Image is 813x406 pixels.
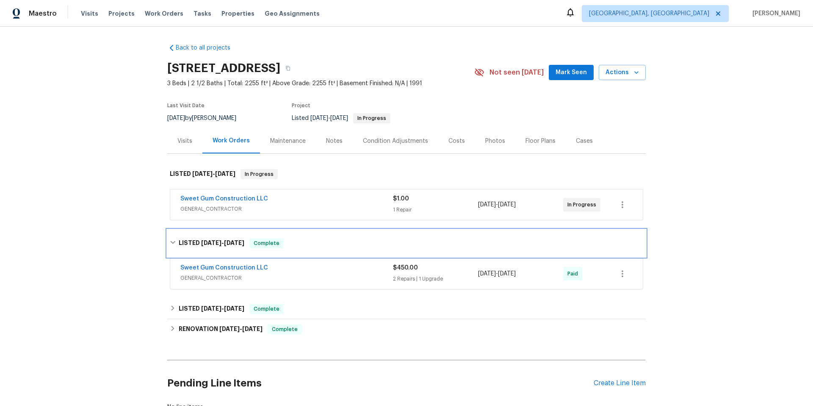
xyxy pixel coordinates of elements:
[242,326,263,332] span: [DATE]
[567,200,600,209] span: In Progress
[354,116,390,121] span: In Progress
[180,265,268,271] a: Sweet Gum Construction LLC
[29,9,57,18] span: Maestro
[179,304,244,314] h6: LISTED
[363,137,428,145] div: Condition Adjustments
[393,196,409,202] span: $1.00
[556,67,587,78] span: Mark Seen
[192,171,213,177] span: [DATE]
[485,137,505,145] div: Photos
[179,238,244,248] h6: LISTED
[167,115,185,121] span: [DATE]
[567,270,581,278] span: Paid
[215,171,235,177] span: [DATE]
[224,240,244,246] span: [DATE]
[167,103,205,108] span: Last Visit Date
[167,299,646,319] div: LISTED [DATE]-[DATE]Complete
[549,65,594,81] button: Mark Seen
[270,137,306,145] div: Maintenance
[498,202,516,208] span: [DATE]
[167,64,280,72] h2: [STREET_ADDRESS]
[310,115,348,121] span: -
[167,113,246,123] div: by [PERSON_NAME]
[180,196,268,202] a: Sweet Gum Construction LLC
[292,115,390,121] span: Listed
[478,202,496,208] span: [DATE]
[167,319,646,339] div: RENOVATION [DATE]-[DATE]Complete
[221,9,254,18] span: Properties
[219,326,240,332] span: [DATE]
[599,65,646,81] button: Actions
[326,137,343,145] div: Notes
[594,379,646,387] div: Create Line Item
[250,305,283,313] span: Complete
[167,364,594,403] h2: Pending Line Items
[167,79,474,88] span: 3 Beds | 2 1/2 Baths | Total: 2255 ft² | Above Grade: 2255 ft² | Basement Finished: N/A | 1991
[525,137,556,145] div: Floor Plans
[180,205,393,213] span: GENERAL_CONTRACTOR
[194,11,211,17] span: Tasks
[489,68,544,77] span: Not seen [DATE]
[330,115,348,121] span: [DATE]
[268,325,301,334] span: Complete
[393,275,478,283] div: 2 Repairs | 1 Upgrade
[280,61,296,76] button: Copy Address
[606,67,639,78] span: Actions
[498,271,516,277] span: [DATE]
[145,9,183,18] span: Work Orders
[167,161,646,188] div: LISTED [DATE]-[DATE]In Progress
[170,169,235,179] h6: LISTED
[213,136,250,145] div: Work Orders
[265,9,320,18] span: Geo Assignments
[478,200,516,209] span: -
[180,274,393,282] span: GENERAL_CONTRACTOR
[167,230,646,257] div: LISTED [DATE]-[DATE]Complete
[478,270,516,278] span: -
[201,240,244,246] span: -
[224,306,244,311] span: [DATE]
[749,9,800,18] span: [PERSON_NAME]
[478,271,496,277] span: [DATE]
[448,137,465,145] div: Costs
[576,137,593,145] div: Cases
[201,306,244,311] span: -
[589,9,709,18] span: [GEOGRAPHIC_DATA], [GEOGRAPHIC_DATA]
[393,206,478,214] div: 1 Repair
[310,115,328,121] span: [DATE]
[250,239,283,247] span: Complete
[167,44,249,52] a: Back to all projects
[393,265,418,271] span: $450.00
[201,306,221,311] span: [DATE]
[108,9,135,18] span: Projects
[192,171,235,177] span: -
[81,9,98,18] span: Visits
[219,326,263,332] span: -
[177,137,192,145] div: Visits
[292,103,310,108] span: Project
[201,240,221,246] span: [DATE]
[179,324,263,334] h6: RENOVATION
[241,170,277,178] span: In Progress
